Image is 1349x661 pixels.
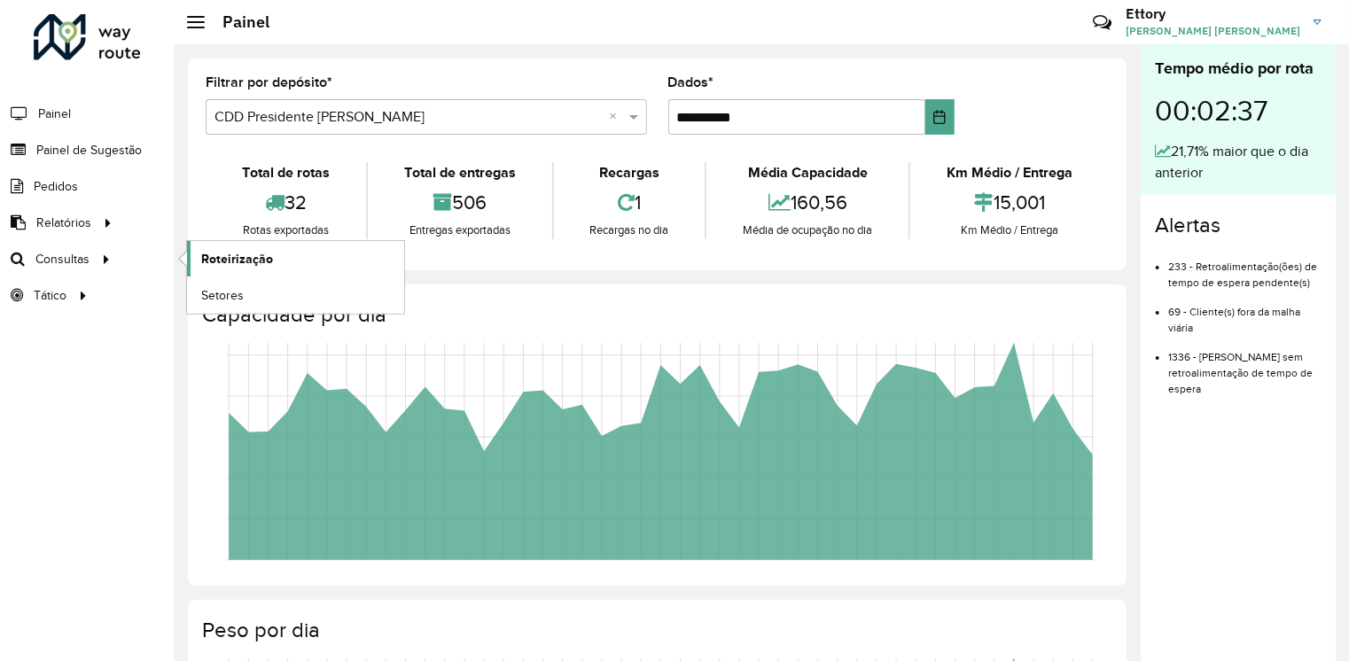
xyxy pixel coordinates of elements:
h4: Peso por dia [202,618,1109,643]
span: Pedidos [34,177,78,196]
a: Contato Rápido [1083,4,1121,42]
span: Relatórios [36,214,91,232]
div: Rotas exportadas [210,222,362,239]
button: Escolha a data [925,99,955,135]
h4: Alertas [1155,213,1322,238]
div: Total de entregas [372,162,548,183]
div: Média de ocupação no dia [711,222,904,239]
span: Painel [38,105,71,123]
span: Setores [201,286,244,305]
li: 1336 - [PERSON_NAME] sem retroalimentação de tempo de espera [1168,336,1322,397]
h4: Capacidade por dia [202,302,1109,328]
font: 32 [285,191,307,213]
font: 160,56 [791,191,847,213]
font: 506 [452,191,487,213]
span: Roteirização [201,250,273,268]
a: Setores [187,277,404,313]
h3: Ettory [1126,5,1300,22]
div: Recargas no dia [558,222,701,239]
li: 69 - Cliente(s) fora da malha viária [1168,291,1322,336]
div: Recargas [558,162,701,183]
font: Filtrar por depósito [206,74,327,89]
div: Km Médio / Entrega [915,222,1104,239]
li: 233 - Retroalimentação(ões) de tempo de espera pendente(s) [1168,245,1322,291]
font: Dados [668,74,709,89]
div: Tempo médio por rota [1155,57,1322,81]
span: Painel de Sugestão [36,141,142,159]
div: Média Capacidade [711,162,904,183]
div: Entregas exportadas [372,222,548,239]
span: Tático [34,286,66,305]
h2: Painel [205,12,269,32]
font: 21,71% maior que o dia anterior [1155,144,1308,180]
font: 1 [635,191,641,213]
span: [PERSON_NAME] [PERSON_NAME] [1126,23,1300,39]
a: Roteirização [187,241,404,276]
span: Clear all [610,106,625,128]
span: Consultas [35,250,90,268]
div: Km Médio / Entrega [915,162,1104,183]
font: 15,001 [994,191,1045,213]
div: Total de rotas [210,162,362,183]
div: 00:02:37 [1155,81,1322,141]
